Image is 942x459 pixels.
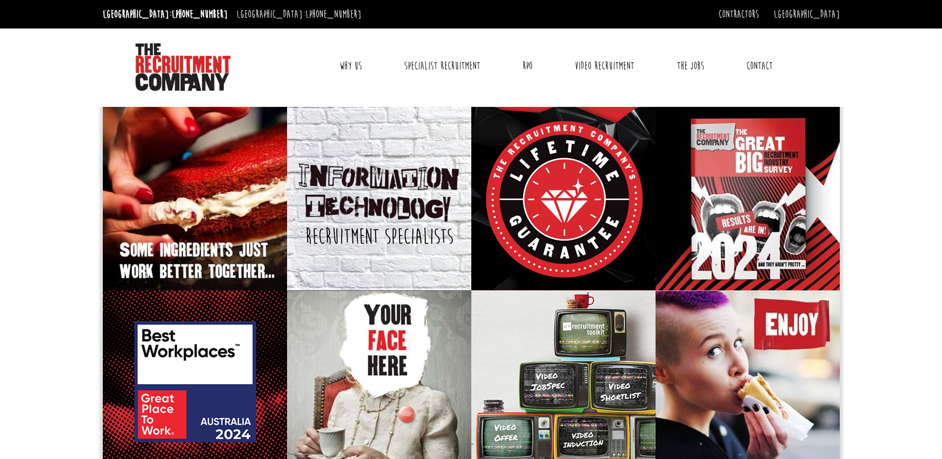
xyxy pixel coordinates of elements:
img: The Recruitment Company [136,43,231,91]
li: [GEOGRAPHIC_DATA]: [100,5,231,24]
a: [PHONE_NUMBER] [305,8,361,21]
a: Contractors [719,8,759,21]
a: RPO [513,51,541,81]
a: [GEOGRAPHIC_DATA] [774,8,840,21]
a: [PHONE_NUMBER] [172,8,228,21]
a: Contact [738,51,782,81]
a: The Jobs [668,51,713,81]
a: Video Recruitment [566,51,643,81]
li: [GEOGRAPHIC_DATA]: [234,5,364,24]
a: Why Us [330,51,371,81]
a: Specialist Recruitment [395,51,489,81]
